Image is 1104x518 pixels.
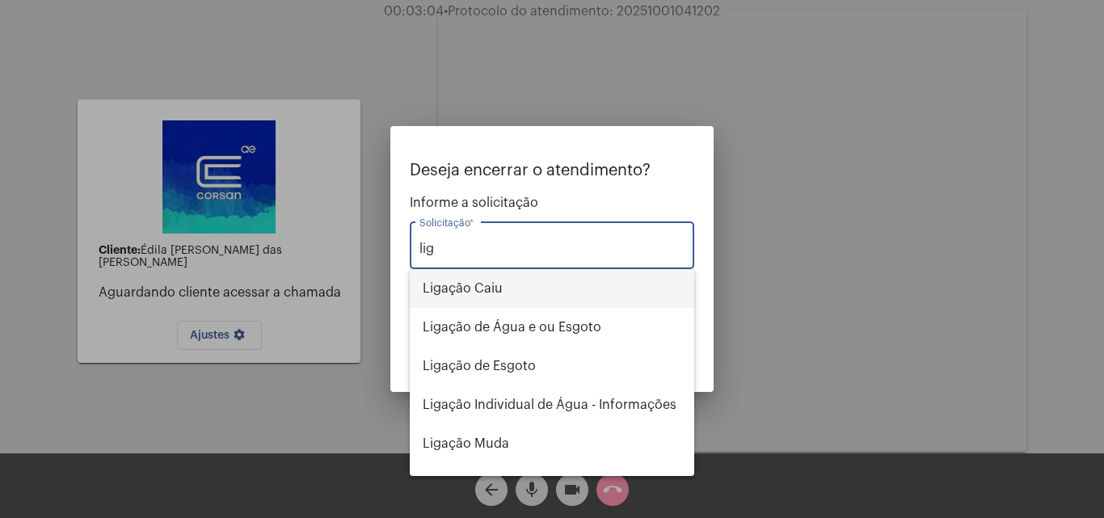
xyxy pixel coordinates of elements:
span: Ligação Caiu [423,269,681,308]
span: Religação (informações sobre) [423,463,681,502]
span: Ligação de Esgoto [423,347,681,385]
input: Buscar solicitação [419,242,685,256]
span: Informe a solicitação [410,196,694,210]
span: Ligação Individual de Água - Informações [423,385,681,424]
span: Ligação Muda [423,424,681,463]
p: Deseja encerrar o atendimento? [410,162,694,179]
span: Ligação de Água e ou Esgoto [423,308,681,347]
